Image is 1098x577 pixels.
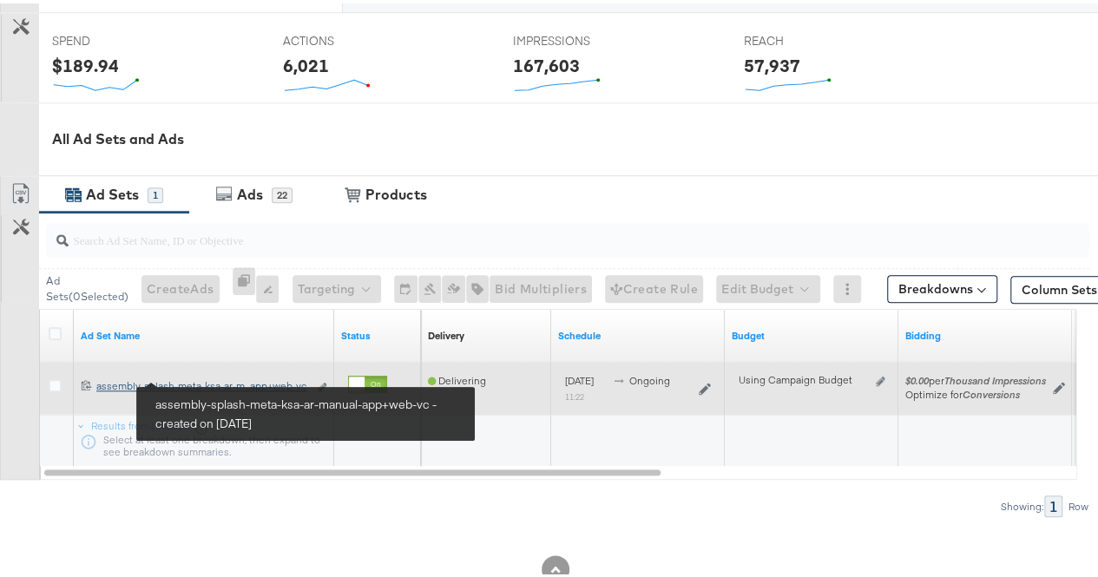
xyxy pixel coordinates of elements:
[629,370,670,384] span: ongoing
[1000,497,1044,509] div: Showing:
[233,264,256,308] div: 0
[81,325,327,339] a: Your Ad Set name.
[428,325,464,339] a: Reflects the ability of your Ad Set to achieve delivery based on ad states, schedule and budget.
[52,49,119,75] div: $189.94
[1044,492,1062,514] div: 1
[944,370,1046,384] em: Thousand Impressions
[365,181,426,201] div: Products
[565,388,584,398] sub: 11:22
[52,30,182,46] span: SPEND
[887,272,997,299] button: Breakdowns
[905,370,1046,384] span: per
[96,376,307,390] div: assembly-splash-meta-ksa-ar-m...app+web-vc
[565,370,594,384] span: [DATE]
[428,370,486,384] span: Delivering
[732,325,891,339] a: Shows the current budget of Ad Set.
[46,270,128,301] div: Ad Sets ( 0 Selected)
[148,184,163,200] div: 1
[558,325,718,339] a: Shows when your Ad Set is scheduled to deliver.
[428,325,464,339] div: Delivery
[283,49,329,75] div: 6,021
[744,49,800,75] div: 57,937
[513,49,580,75] div: 167,603
[96,376,307,394] a: assembly-splash-meta-ksa-ar-m...app+web-vc
[905,370,929,384] em: $0.00
[69,213,998,246] input: Search Ad Set Name, ID or Objective
[513,30,643,46] span: IMPRESSIONS
[1068,497,1089,509] div: Row
[237,181,263,201] div: Ads
[86,181,139,201] div: Ad Sets
[905,384,1046,398] div: Optimize for
[272,184,293,200] div: 22
[905,325,1065,339] a: Shows your bid and optimisation settings for this Ad Set.
[963,384,1020,397] em: Conversions
[744,30,874,46] span: REACH
[283,30,413,46] span: ACTIONS
[739,370,871,384] div: Using Campaign Budget
[348,396,387,407] label: Active
[341,325,414,339] a: Shows the current state of your Ad Set.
